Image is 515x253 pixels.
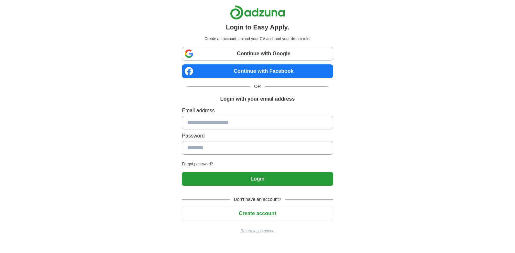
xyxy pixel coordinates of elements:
[182,107,333,115] label: Email address
[182,161,333,167] a: Forgot password?
[226,22,289,32] h1: Login to Easy Apply.
[182,64,333,78] a: Continue with Facebook
[182,172,333,186] button: Login
[182,211,333,216] a: Create account
[182,47,333,60] a: Continue with Google
[250,83,265,90] span: OR
[220,95,295,103] h1: Login with your email address
[183,36,332,42] p: Create an account, upload your CV and land your dream role.
[182,228,333,234] a: Return to job advert
[230,196,285,203] span: Don't have an account?
[182,132,333,140] label: Password
[230,5,285,20] img: Adzuna logo
[182,207,333,220] button: Create account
